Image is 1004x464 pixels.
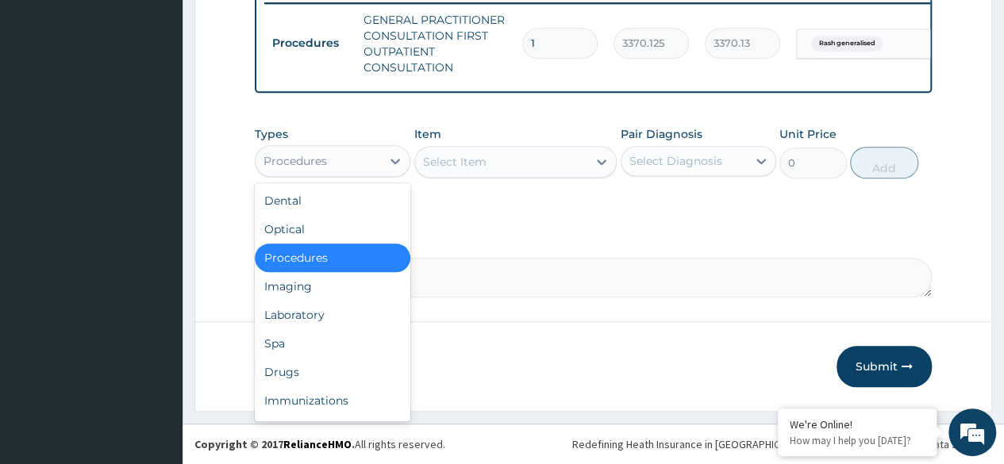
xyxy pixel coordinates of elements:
label: Comment [255,236,932,249]
td: Procedures [264,29,356,58]
footer: All rights reserved. [183,424,1004,464]
div: Select Item [423,154,487,170]
div: Laboratory [255,301,410,329]
td: GENERAL PRACTITIONER CONSULTATION FIRST OUTPATIENT CONSULTATION [356,4,514,83]
div: Optical [255,215,410,244]
div: Dental [255,186,410,215]
div: Drugs [255,358,410,386]
div: Procedures [255,244,410,272]
button: Add [850,147,917,178]
label: Types [255,128,288,141]
strong: Copyright © 2017 . [194,437,355,451]
div: Others [255,415,410,443]
p: How may I help you today? [790,434,925,447]
div: We're Online! [790,417,925,431]
div: Redefining Heath Insurance in [GEOGRAPHIC_DATA] using Telemedicine and Data Science! [572,436,992,452]
label: Unit Price [779,126,837,142]
div: Minimize live chat window [260,8,298,46]
a: RelianceHMO [283,437,352,451]
div: Imaging [255,272,410,301]
img: d_794563401_company_1708531726252_794563401 [29,79,64,119]
button: Submit [837,346,932,387]
label: Pair Diagnosis [621,126,702,142]
div: Immunizations [255,386,410,415]
span: Rash generalised [811,36,883,52]
div: Select Diagnosis [629,153,722,169]
label: Item [414,126,441,142]
div: Chat with us now [83,89,267,109]
div: Procedures [264,153,327,169]
textarea: Type your message and hit 'Enter' [8,301,302,357]
span: We're online! [92,134,219,294]
div: Spa [255,329,410,358]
